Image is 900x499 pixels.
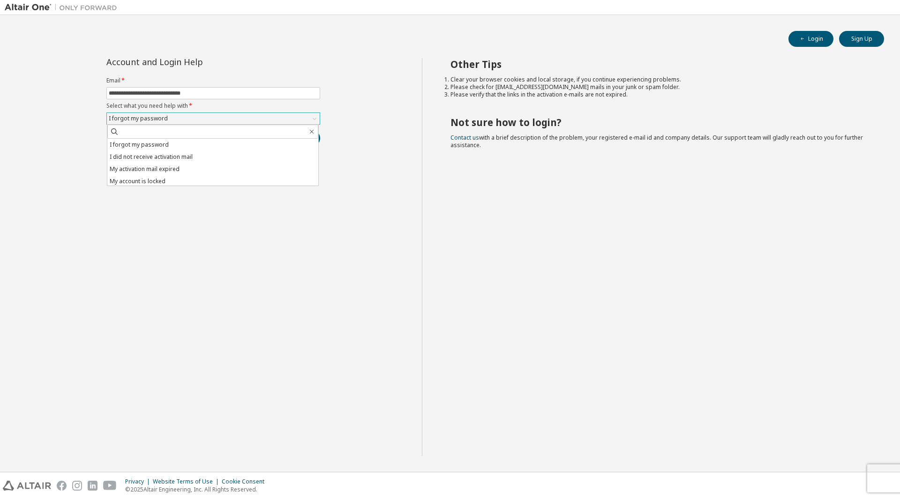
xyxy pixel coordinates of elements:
[450,116,868,128] h2: Not sure how to login?
[103,481,117,491] img: youtube.svg
[839,31,884,47] button: Sign Up
[153,478,222,485] div: Website Terms of Use
[88,481,97,491] img: linkedin.svg
[107,113,169,124] div: I forgot my password
[450,76,868,83] li: Clear your browser cookies and local storage, if you continue experiencing problems.
[125,478,153,485] div: Privacy
[450,58,868,70] h2: Other Tips
[450,134,863,149] span: with a brief description of the problem, your registered e-mail id and company details. Our suppo...
[106,77,320,84] label: Email
[125,485,270,493] p: © 2025 Altair Engineering, Inc. All Rights Reserved.
[788,31,833,47] button: Login
[106,58,277,66] div: Account and Login Help
[57,481,67,491] img: facebook.svg
[222,478,270,485] div: Cookie Consent
[450,83,868,91] li: Please check for [EMAIL_ADDRESS][DOMAIN_NAME] mails in your junk or spam folder.
[450,134,479,142] a: Contact us
[450,91,868,98] li: Please verify that the links in the activation e-mails are not expired.
[107,139,318,151] li: I forgot my password
[106,102,320,110] label: Select what you need help with
[107,113,320,124] div: I forgot my password
[72,481,82,491] img: instagram.svg
[3,481,51,491] img: altair_logo.svg
[5,3,122,12] img: Altair One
